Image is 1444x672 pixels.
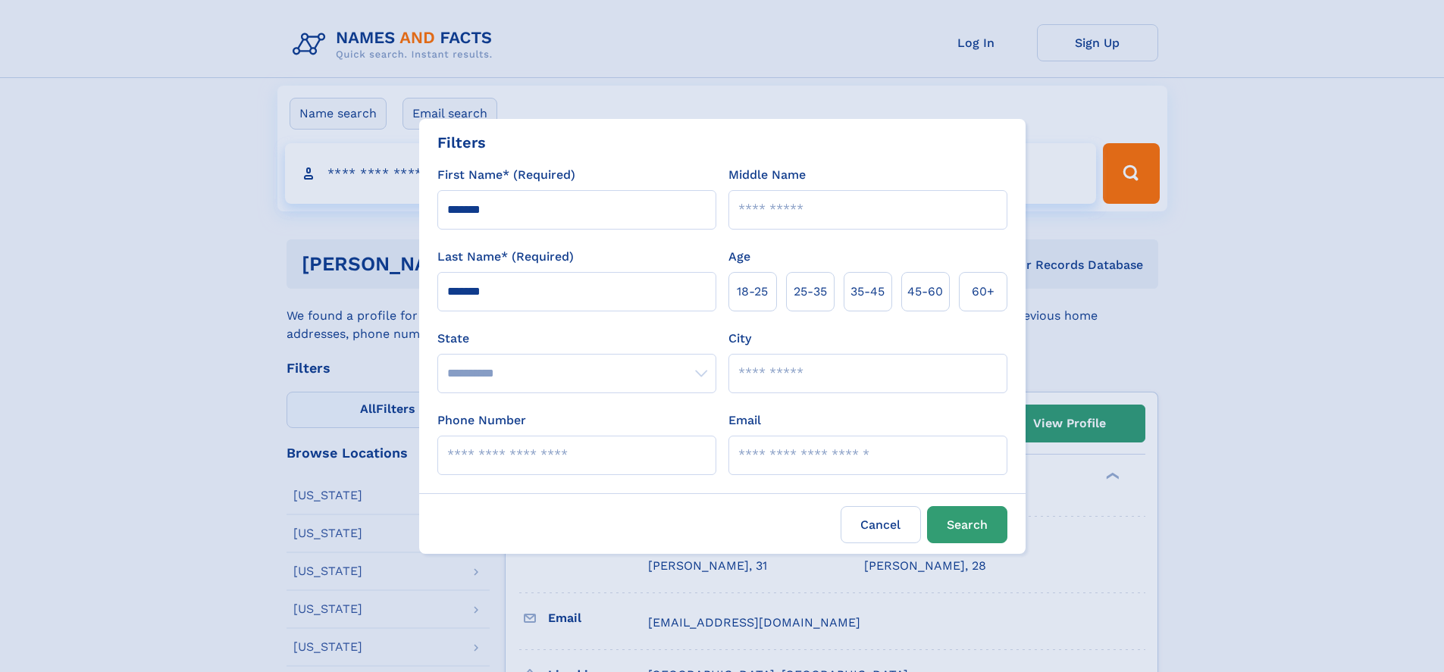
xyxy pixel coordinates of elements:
[737,283,768,301] span: 18‑25
[841,506,921,543] label: Cancel
[437,131,486,154] div: Filters
[728,248,750,266] label: Age
[794,283,827,301] span: 25‑35
[437,166,575,184] label: First Name* (Required)
[907,283,943,301] span: 45‑60
[728,411,761,430] label: Email
[437,248,574,266] label: Last Name* (Required)
[437,411,526,430] label: Phone Number
[437,330,716,348] label: State
[850,283,885,301] span: 35‑45
[927,506,1007,543] button: Search
[972,283,995,301] span: 60+
[728,166,806,184] label: Middle Name
[728,330,751,348] label: City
